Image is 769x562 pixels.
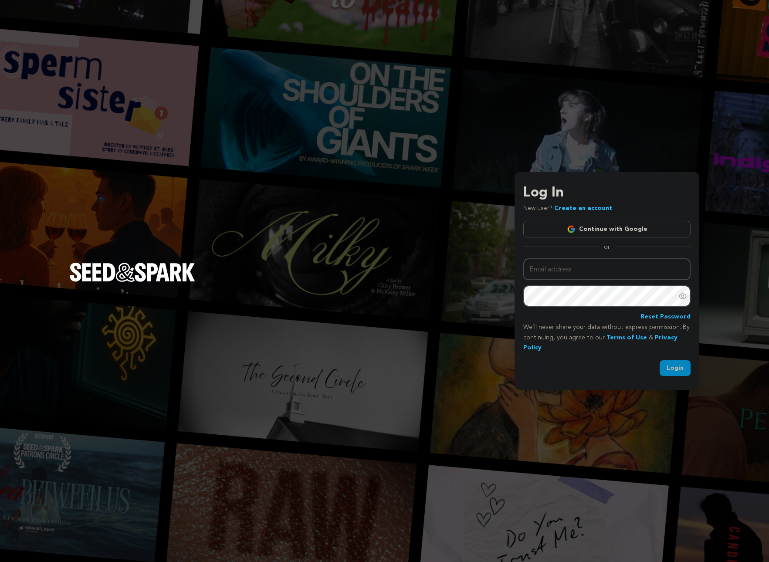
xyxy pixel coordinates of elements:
img: Seed&Spark Logo [70,263,195,282]
a: Continue with Google [523,221,691,237]
input: Email address [523,258,691,281]
a: Seed&Spark Homepage [70,263,195,299]
img: Google logo [567,225,576,234]
a: Create an account [554,205,612,211]
a: Show password as plain text. Warning: this will display your password on the screen. [678,292,687,301]
a: Reset Password [640,312,691,322]
button: Login [660,360,691,376]
p: New user? [523,203,612,214]
a: Terms of Use [606,335,647,341]
h3: Log In [523,183,691,203]
span: or [599,243,615,251]
p: We’ll never share your data without express permission. By continuing, you agree to our & . [523,322,691,353]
